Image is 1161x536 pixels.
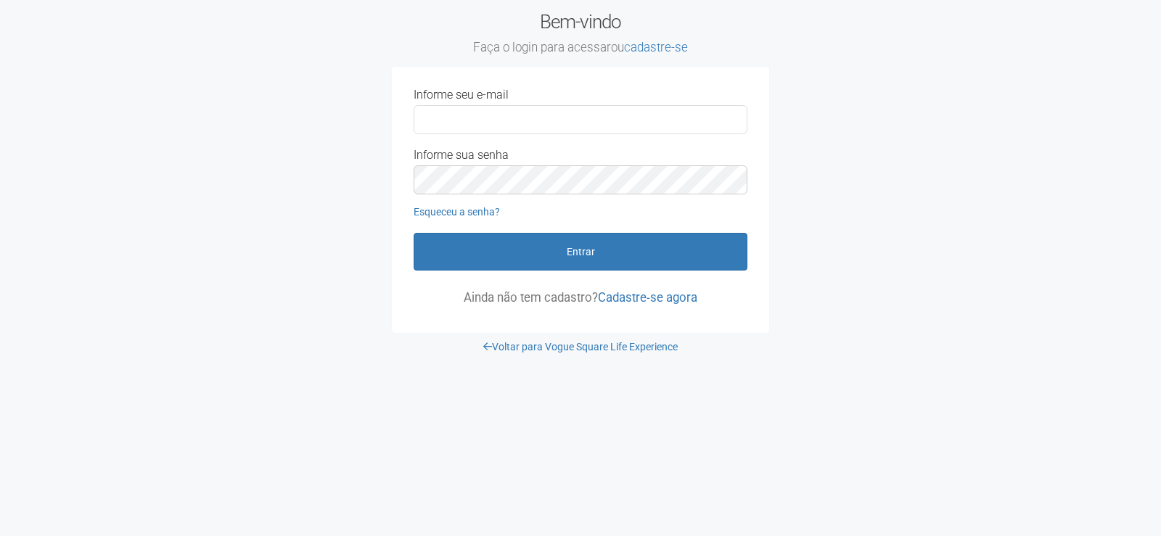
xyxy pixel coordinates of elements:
a: cadastre-se [624,40,688,54]
h2: Bem-vindo [392,11,769,56]
p: Ainda não tem cadastro? [414,291,747,304]
a: Esqueceu a senha? [414,206,500,218]
label: Informe seu e-mail [414,88,509,102]
button: Entrar [414,233,747,271]
a: Cadastre-se agora [598,290,697,305]
span: ou [611,40,688,54]
a: Voltar para Vogue Square Life Experience [483,341,678,352]
label: Informe sua senha [414,149,509,162]
small: Faça o login para acessar [392,40,769,56]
